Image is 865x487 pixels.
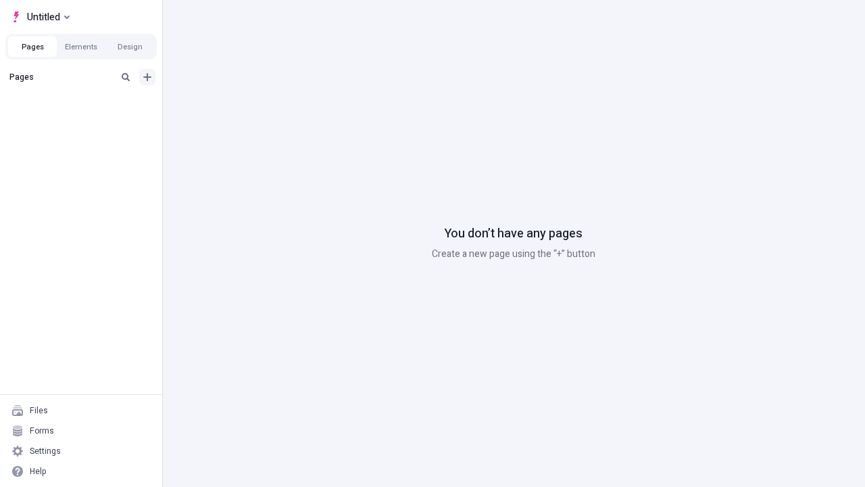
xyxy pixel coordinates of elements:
p: Create a new page using the “+” button [432,247,595,262]
div: Forms [30,425,54,436]
button: Design [105,37,154,57]
button: Elements [57,37,105,57]
div: Files [30,405,48,416]
button: Select site [5,7,75,27]
button: Pages [8,37,57,57]
span: Untitled [27,9,60,25]
div: Settings [30,446,61,457]
div: Pages [9,72,112,83]
button: Add new [139,69,155,85]
div: Help [30,466,47,477]
p: You don’t have any pages [445,225,583,243]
